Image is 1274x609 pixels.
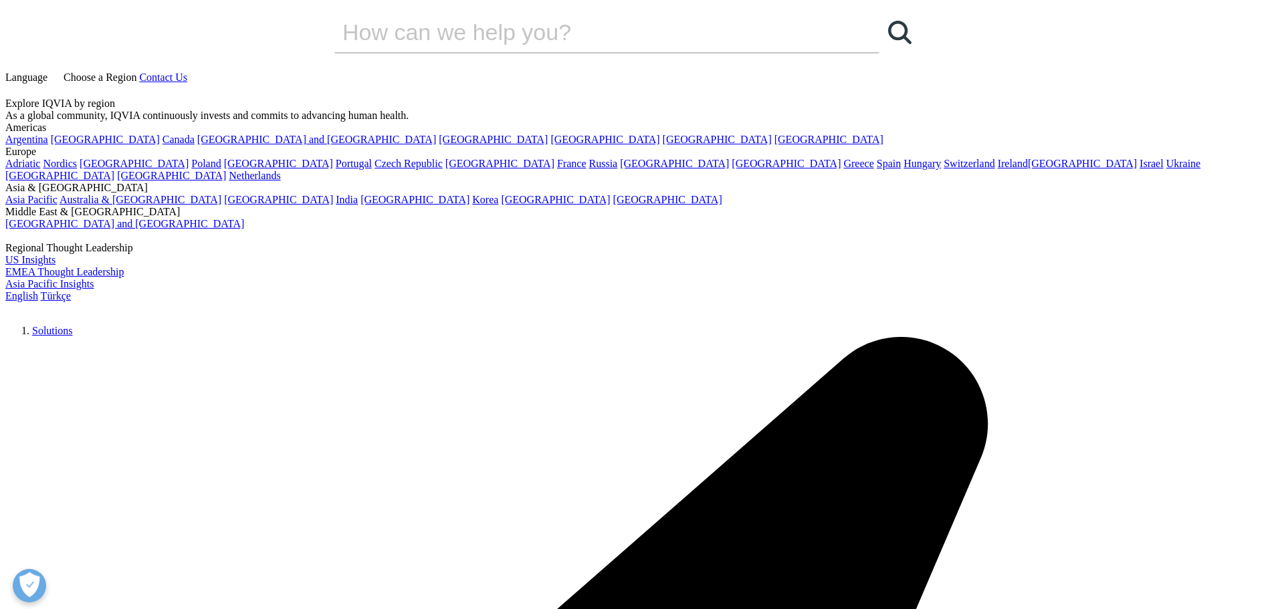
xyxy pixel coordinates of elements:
a: [GEOGRAPHIC_DATA] [5,170,114,181]
div: Middle East & [GEOGRAPHIC_DATA] [5,206,1249,218]
a: EMEA Thought Leadership [5,266,124,277]
a: [GEOGRAPHIC_DATA] [51,134,160,145]
a: [GEOGRAPHIC_DATA] [501,194,610,205]
a: Asia Pacific [5,194,58,205]
div: As a global community, IQVIA continuously invests and commits to advancing human health. [5,110,1249,122]
a: English [5,290,38,301]
a: [GEOGRAPHIC_DATA] [117,170,226,181]
a: [GEOGRAPHIC_DATA] [663,134,772,145]
a: India [336,194,358,205]
a: Ireland [998,158,1028,169]
div: Europe [5,146,1249,158]
a: Spain [877,158,901,169]
a: Israel [1140,158,1164,169]
a: Greece [843,158,873,169]
a: Czech Republic [375,158,443,169]
a: US Insights [5,254,56,265]
a: [GEOGRAPHIC_DATA] [439,134,548,145]
span: Choose a Region [64,72,136,83]
input: Ara [334,12,841,52]
div: Explore IQVIA by region [5,98,1249,110]
a: Australia & [GEOGRAPHIC_DATA] [60,194,221,205]
button: Açık Tercihler [13,569,46,602]
a: [GEOGRAPHIC_DATA] [360,194,469,205]
div: Regional Thought Leadership [5,242,1249,254]
svg: Search [888,21,912,44]
a: [GEOGRAPHIC_DATA] [80,158,189,169]
a: [GEOGRAPHIC_DATA] [550,134,659,145]
a: Hungary [904,158,941,169]
a: [GEOGRAPHIC_DATA] [613,194,722,205]
a: Asia Pacific Insights [5,278,94,289]
a: Poland [191,158,221,169]
a: Solutions [32,325,72,336]
a: [GEOGRAPHIC_DATA] and [GEOGRAPHIC_DATA] [197,134,436,145]
a: Switzerland [944,158,994,169]
a: Contact Us [139,72,187,83]
span: Language [5,72,47,83]
a: [GEOGRAPHIC_DATA] [445,158,554,169]
a: Korea [472,194,498,205]
a: [GEOGRAPHIC_DATA] and [GEOGRAPHIC_DATA] [5,218,244,229]
div: Americas [5,122,1249,134]
a: Ukraine [1166,158,1201,169]
a: Türkçe [41,290,71,301]
a: Ara [879,12,920,52]
a: France [557,158,587,169]
a: Adriatic [5,158,40,169]
a: [GEOGRAPHIC_DATA] [732,158,841,169]
a: Canada [163,134,195,145]
a: Netherlands [229,170,280,181]
a: Argentina [5,134,48,145]
a: [GEOGRAPHIC_DATA] [620,158,729,169]
a: [GEOGRAPHIC_DATA] [774,134,883,145]
a: [GEOGRAPHIC_DATA] [224,158,333,169]
a: Nordics [43,158,77,169]
a: Russia [589,158,618,169]
div: Asia & [GEOGRAPHIC_DATA] [5,182,1249,194]
a: [GEOGRAPHIC_DATA] [224,194,333,205]
a: Portugal [336,158,372,169]
a: ​[GEOGRAPHIC_DATA] [1028,158,1137,169]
